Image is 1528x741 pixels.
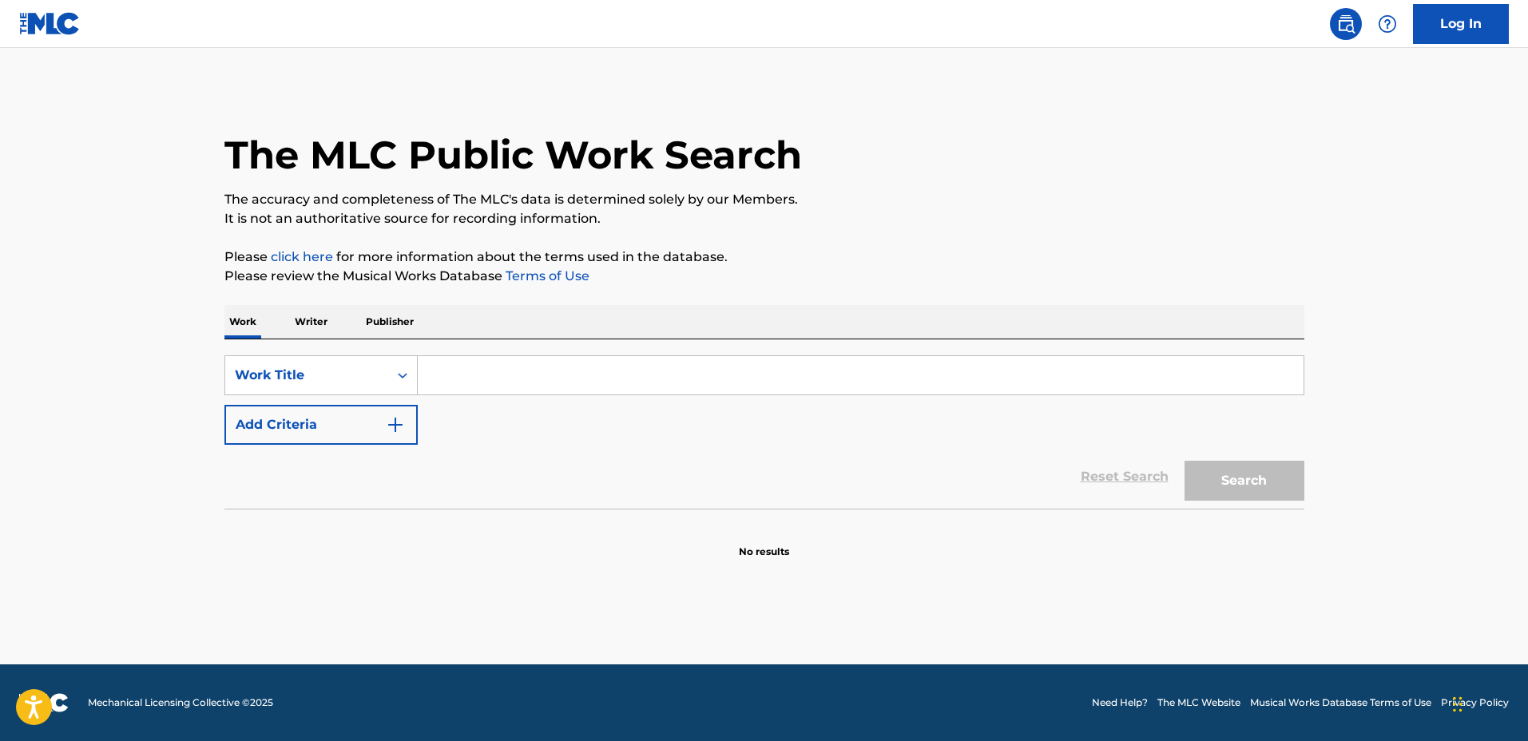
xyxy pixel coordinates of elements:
[1092,695,1148,710] a: Need Help?
[224,355,1304,509] form: Search Form
[19,12,81,35] img: MLC Logo
[88,695,273,710] span: Mechanical Licensing Collective © 2025
[224,190,1304,209] p: The accuracy and completeness of The MLC's data is determined solely by our Members.
[1330,8,1362,40] a: Public Search
[1441,695,1509,710] a: Privacy Policy
[1336,14,1355,34] img: search
[224,248,1304,267] p: Please for more information about the terms used in the database.
[224,209,1304,228] p: It is not an authoritative source for recording information.
[224,131,802,179] h1: The MLC Public Work Search
[361,305,419,339] p: Publisher
[224,267,1304,286] p: Please review the Musical Works Database
[739,525,789,559] p: No results
[224,305,261,339] p: Work
[1371,8,1403,40] div: Help
[271,249,333,264] a: click here
[502,268,589,283] a: Terms of Use
[1157,695,1240,710] a: The MLC Website
[386,415,405,434] img: 9d2ae6d4665cec9f34b9.svg
[1448,664,1528,741] iframe: Chat Widget
[1378,14,1397,34] img: help
[1413,4,1509,44] a: Log In
[1453,680,1463,728] div: Drag
[1250,695,1431,710] a: Musical Works Database Terms of Use
[235,366,379,385] div: Work Title
[290,305,332,339] p: Writer
[19,693,69,712] img: logo
[224,405,418,445] button: Add Criteria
